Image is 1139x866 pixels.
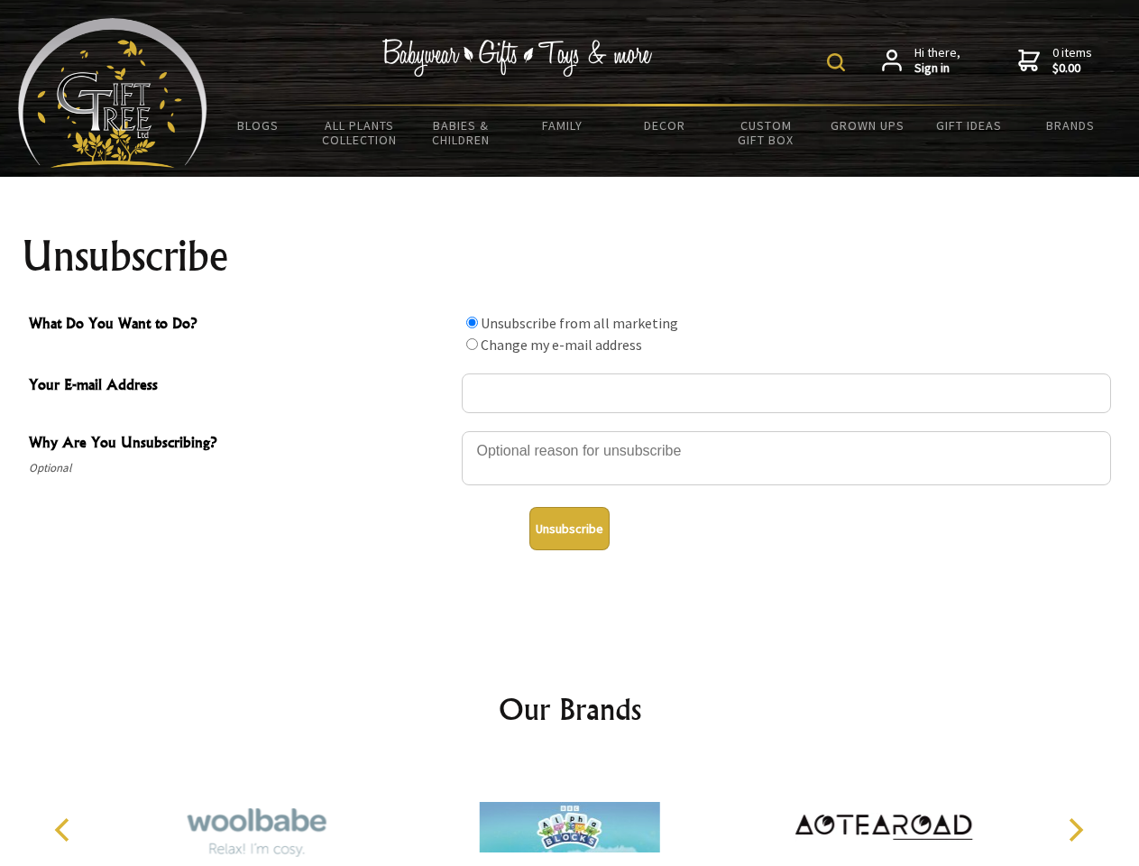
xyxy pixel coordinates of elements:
[29,431,453,457] span: Why Are You Unsubscribing?
[18,18,207,168] img: Babyware - Gifts - Toys and more...
[462,431,1111,485] textarea: Why Are You Unsubscribing?
[914,45,960,77] span: Hi there,
[918,106,1020,144] a: Gift Ideas
[613,106,715,144] a: Decor
[529,507,610,550] button: Unsubscribe
[1018,45,1092,77] a: 0 items$0.00
[410,106,512,159] a: Babies & Children
[481,336,642,354] label: Change my e-mail address
[22,235,1118,278] h1: Unsubscribe
[29,457,453,479] span: Optional
[36,687,1104,731] h2: Our Brands
[29,373,453,400] span: Your E-mail Address
[29,312,453,338] span: What Do You Want to Do?
[512,106,614,144] a: Family
[207,106,309,144] a: BLOGS
[1055,810,1095,850] button: Next
[466,338,478,350] input: What Do You Want to Do?
[45,810,85,850] button: Previous
[914,60,960,77] strong: Sign in
[816,106,918,144] a: Grown Ups
[481,314,678,332] label: Unsubscribe from all marketing
[882,45,960,77] a: Hi there,Sign in
[466,317,478,328] input: What Do You Want to Do?
[1052,44,1092,77] span: 0 items
[1052,60,1092,77] strong: $0.00
[1020,106,1122,144] a: Brands
[462,373,1111,413] input: Your E-mail Address
[827,53,845,71] img: product search
[715,106,817,159] a: Custom Gift Box
[382,39,653,77] img: Babywear - Gifts - Toys & more
[309,106,411,159] a: All Plants Collection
